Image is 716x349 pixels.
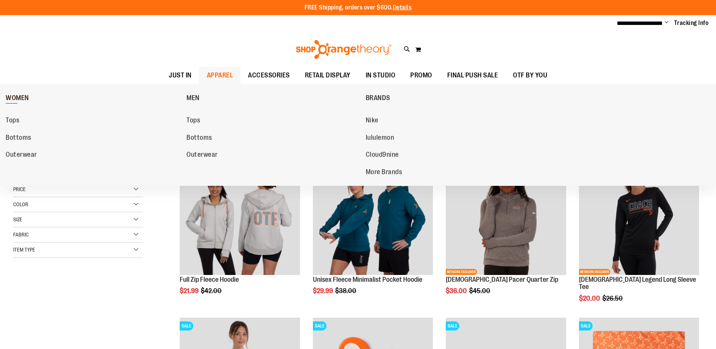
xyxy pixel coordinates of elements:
[201,287,223,295] span: $42.00
[13,216,22,222] span: Size
[297,67,358,84] a: RETAIL DISPLAY
[180,276,239,283] a: Full Zip Fleece Hoodie
[6,94,29,103] span: WOMEN
[180,321,193,330] span: SALE
[169,67,192,84] span: JUST IN
[180,154,300,275] img: Main Image of 1457091
[366,94,390,103] span: BRANDS
[403,67,440,84] a: PROMO
[6,151,37,160] span: Outerwear
[446,287,468,295] span: $36.00
[335,287,357,295] span: $38.00
[366,168,402,178] span: More Brands
[13,186,26,192] span: Price
[446,321,459,330] span: SALE
[469,287,491,295] span: $45.00
[440,67,506,84] a: FINAL PUSH SALE
[180,287,200,295] span: $21.99
[579,321,593,330] span: SALE
[442,151,570,314] div: product
[207,67,233,84] span: APPAREL
[305,3,412,12] p: FREE Shipping, orders over $600.
[579,295,601,302] span: $20.00
[186,88,362,108] a: MEN
[366,134,394,143] span: lululemon
[579,269,610,275] span: NETWORK EXCLUSIVE
[313,287,334,295] span: $29.99
[309,151,437,314] div: product
[446,154,566,275] img: Product image for Ladies Pacer Quarter Zip
[295,40,393,59] img: Shop Orangetheory
[447,67,498,84] span: FINAL PUSH SALE
[186,134,212,143] span: Bottoms
[6,134,31,143] span: Bottoms
[313,154,433,276] a: Unisex Fleece Minimalist Pocket HoodieSALE
[13,247,35,253] span: Item Type
[579,276,696,291] a: [DEMOGRAPHIC_DATA] Legend Long Sleeve Tee
[410,67,432,84] span: PROMO
[305,67,351,84] span: RETAIL DISPLAY
[180,154,300,276] a: Main Image of 1457091SALE
[665,19,668,27] button: Account menu
[186,151,218,160] span: Outerwear
[366,88,543,108] a: BRANDS
[176,151,303,314] div: product
[446,154,566,276] a: Product image for Ladies Pacer Quarter ZipSALENETWORK EXCLUSIVE
[6,116,19,126] span: Tops
[674,19,709,27] a: Tracking Info
[6,88,183,108] a: WOMEN
[579,154,699,276] a: OTF Ladies Coach FA22 Legend LS Tee - Black primary imageSALENETWORK EXCLUSIVE
[446,269,477,275] span: NETWORK EXCLUSIVE
[505,67,555,84] a: OTF BY YOU
[13,232,29,238] span: Fabric
[446,276,558,283] a: [DEMOGRAPHIC_DATA] Pacer Quarter Zip
[513,67,547,84] span: OTF BY YOU
[248,67,290,84] span: ACCESSORIES
[199,67,241,84] a: APPAREL
[6,131,179,145] a: Bottoms
[313,154,433,275] img: Unisex Fleece Minimalist Pocket Hoodie
[13,201,28,207] span: Color
[186,94,200,103] span: MEN
[313,276,422,283] a: Unisex Fleece Minimalist Pocket Hoodie
[579,154,699,275] img: OTF Ladies Coach FA22 Legend LS Tee - Black primary image
[161,67,199,84] a: JUST IN
[6,148,179,162] a: Outerwear
[186,116,200,126] span: Tops
[6,114,179,127] a: Tops
[358,67,403,84] a: IN STUDIO
[602,295,624,302] span: $26.50
[313,321,326,330] span: SALE
[366,67,396,84] span: IN STUDIO
[366,116,379,126] span: Nike
[575,151,703,321] div: product
[240,67,297,84] a: ACCESSORIES
[393,4,412,11] a: Details
[366,151,399,160] span: Cloud9nine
